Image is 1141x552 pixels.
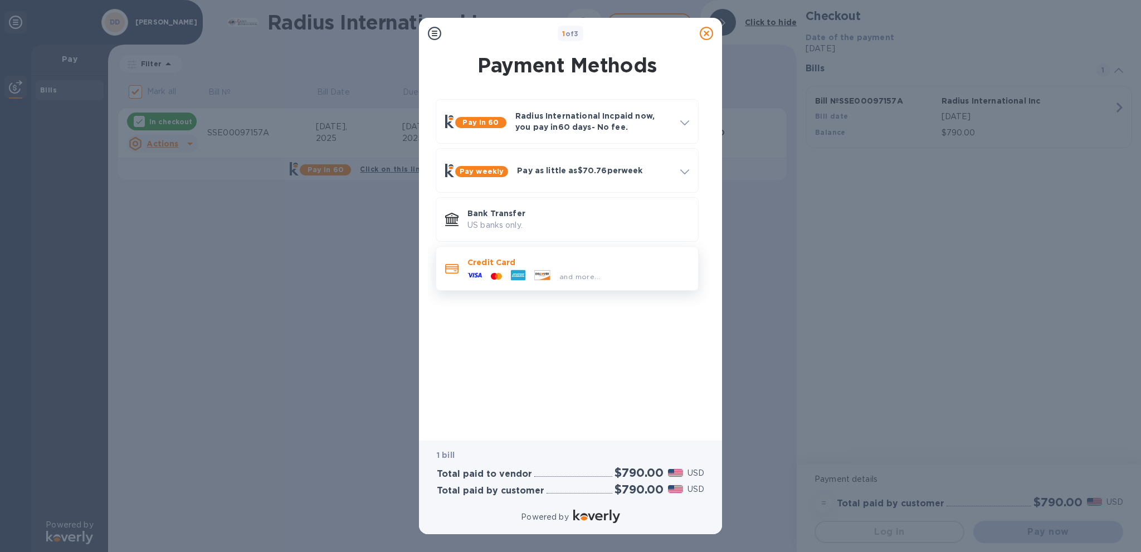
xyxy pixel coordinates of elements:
[460,167,504,175] b: Pay weekly
[687,467,704,479] p: USD
[437,469,532,480] h3: Total paid to vendor
[521,511,568,523] p: Powered by
[668,469,683,477] img: USD
[467,219,689,231] p: US banks only.
[467,208,689,219] p: Bank Transfer
[615,466,664,480] h2: $790.00
[615,482,664,496] h2: $790.00
[573,510,620,523] img: Logo
[687,483,704,495] p: USD
[559,272,600,281] span: and more...
[462,118,499,126] b: Pay in 60
[562,30,579,38] b: of 3
[562,30,565,38] span: 1
[668,485,683,493] img: USD
[433,53,701,77] h1: Payment Methods
[515,110,671,133] p: Radius International Inc paid now, you pay in 60 days - No fee.
[467,257,689,268] p: Credit Card
[437,486,544,496] h3: Total paid by customer
[437,451,455,460] b: 1 bill
[517,165,671,176] p: Pay as little as $70.76 per week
